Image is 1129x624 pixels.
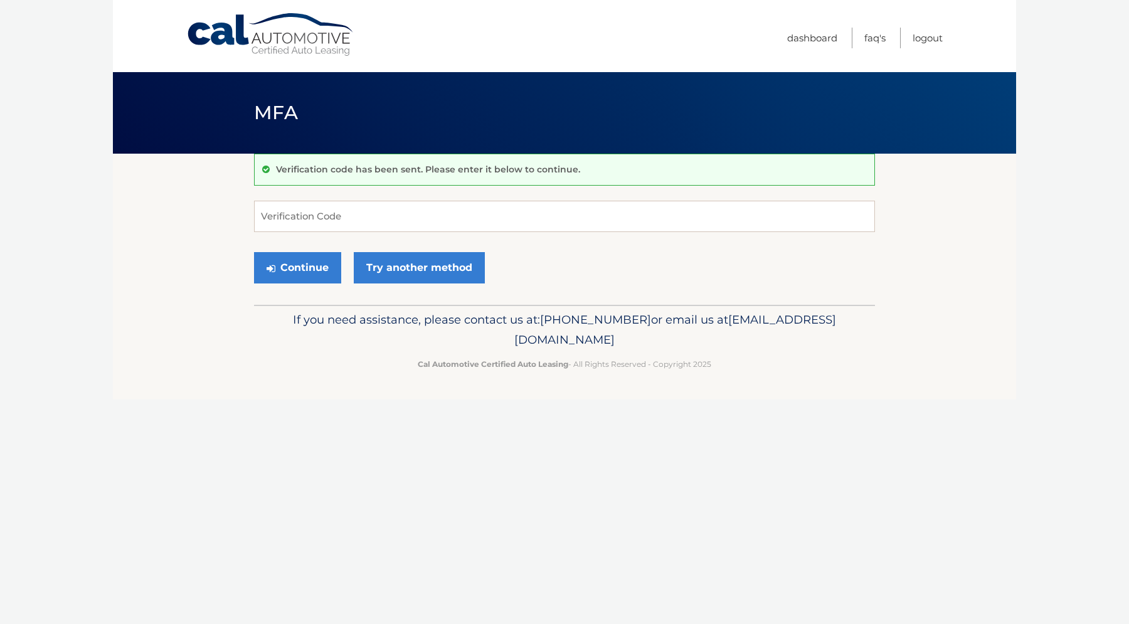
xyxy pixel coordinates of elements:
[254,101,298,124] span: MFA
[864,28,886,48] a: FAQ's
[254,252,341,283] button: Continue
[262,357,867,371] p: - All Rights Reserved - Copyright 2025
[418,359,568,369] strong: Cal Automotive Certified Auto Leasing
[514,312,836,347] span: [EMAIL_ADDRESS][DOMAIN_NAME]
[186,13,356,57] a: Cal Automotive
[787,28,837,48] a: Dashboard
[354,252,485,283] a: Try another method
[262,310,867,350] p: If you need assistance, please contact us at: or email us at
[913,28,943,48] a: Logout
[540,312,651,327] span: [PHONE_NUMBER]
[276,164,580,175] p: Verification code has been sent. Please enter it below to continue.
[254,201,875,232] input: Verification Code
